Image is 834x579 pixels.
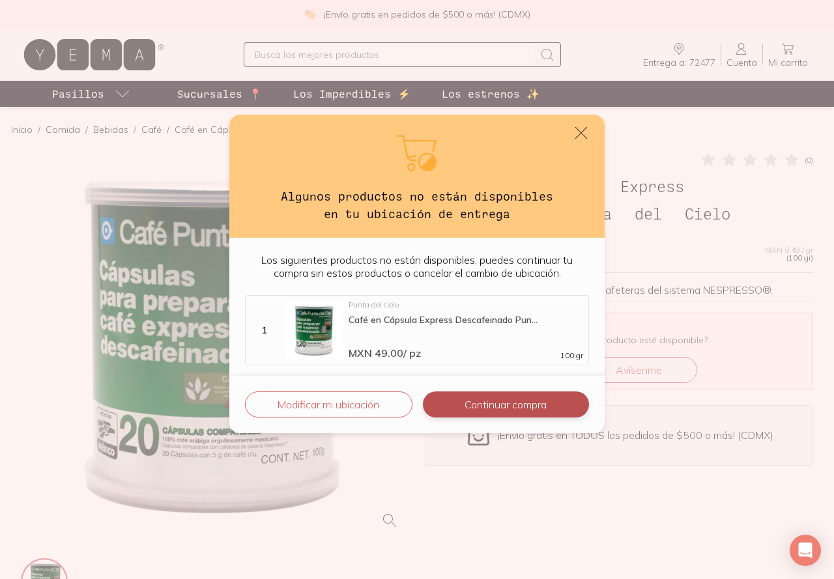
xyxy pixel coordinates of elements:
[423,391,589,417] button: Continuar compra
[560,352,583,360] span: 100 gr
[245,391,412,417] button: Modificar mi ubicación
[271,188,563,222] h3: Algunos productos no están disponibles en tu ubicación de entrega
[248,324,280,336] div: 1
[349,301,583,309] div: Punta del cielo
[285,301,343,360] img: Café en Cápsula Express Descafeinado Punta del Cielo
[790,535,821,566] div: Open Intercom Messenger
[349,346,421,360] span: MXN 49.00 / pz
[229,115,605,433] div: default
[245,253,589,279] p: Los siguientes productos no están disponibles, puedes continuar tu compra sin estos productos o c...
[349,314,583,326] div: Café en Cápsula Express Descafeinado Pun...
